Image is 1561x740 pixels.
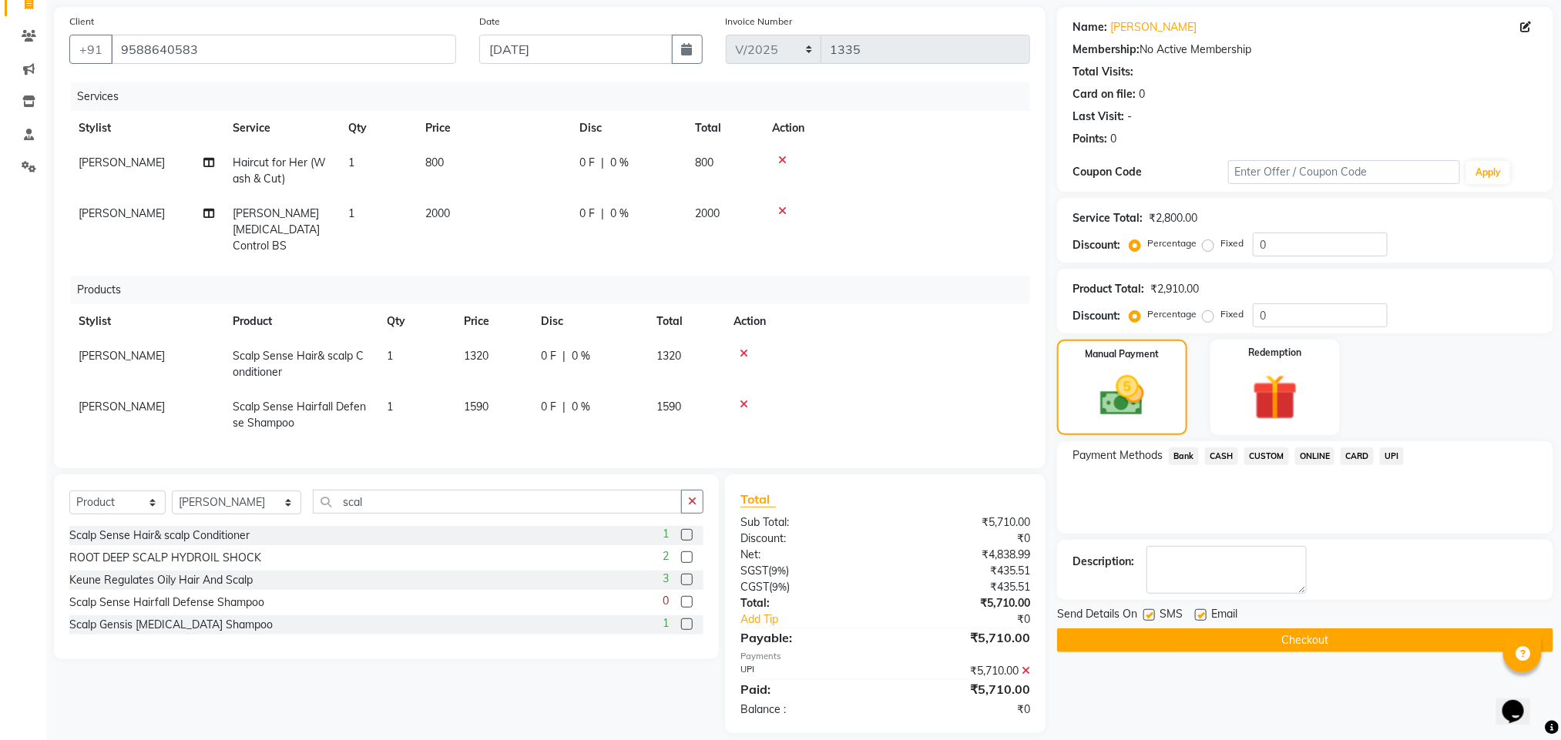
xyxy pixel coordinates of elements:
span: | [562,348,566,364]
label: Percentage [1147,307,1197,321]
a: [PERSON_NAME] [1110,19,1197,35]
button: +91 [69,35,112,64]
div: Net: [729,547,885,563]
div: Discount: [729,531,885,547]
span: [PERSON_NAME] [79,156,165,169]
label: Fixed [1220,236,1244,250]
span: 1320 [464,349,488,363]
div: ₹5,710.00 [885,680,1042,698]
th: Stylist [69,111,223,146]
span: 1320 [656,349,681,363]
span: 800 [695,156,713,169]
span: [PERSON_NAME] [79,400,165,414]
span: 9% [772,581,787,593]
input: Search by Name/Mobile/Email/Code [111,35,456,64]
th: Price [416,111,570,146]
th: Action [763,111,1030,146]
div: ₹0 [885,531,1042,547]
div: ₹2,800.00 [1149,210,1197,226]
span: SGST [740,564,768,578]
span: 1 [387,349,393,363]
span: Bank [1169,447,1199,465]
div: Sub Total: [729,514,885,531]
span: 0 % [610,206,629,222]
span: 1 [387,400,393,414]
span: 2000 [695,206,720,220]
span: Haircut for Her (Wash & Cut) [233,156,326,186]
div: Discount: [1073,308,1120,324]
div: ( ) [729,579,885,595]
label: Manual Payment [1086,347,1160,361]
div: ₹0 [911,611,1042,628]
div: ₹435.51 [885,563,1042,579]
span: 0 % [572,399,590,415]
span: 0 F [579,155,595,171]
span: 0 % [610,155,629,171]
th: Disc [532,304,647,339]
div: Scalp Sense Hairfall Defense Shampoo [69,594,264,611]
span: ONLINE [1295,447,1335,465]
label: Client [69,15,94,28]
div: Coupon Code [1073,164,1227,180]
span: | [601,206,604,222]
th: Total [686,111,763,146]
span: 1590 [656,400,681,414]
div: Total Visits: [1073,64,1133,80]
span: CASH [1205,447,1238,465]
th: Qty [378,304,455,339]
span: CUSTOM [1244,447,1289,465]
label: Fixed [1220,307,1244,321]
div: No Active Membership [1073,42,1538,58]
label: Invoice Number [726,15,793,28]
div: Points: [1073,131,1107,147]
input: Search or Scan [313,490,682,514]
span: | [601,155,604,171]
div: Products [71,276,1042,304]
span: 800 [425,156,444,169]
span: Send Details On [1057,606,1137,625]
div: UPI [729,663,885,679]
span: [PERSON_NAME][MEDICAL_DATA] Control BS [233,206,320,253]
div: Paid: [729,680,885,698]
span: 1 [663,526,669,542]
th: Total [647,304,724,339]
th: Product [223,304,378,339]
div: ₹5,710.00 [885,595,1042,611]
span: UPI [1380,447,1404,465]
span: 2 [663,548,669,564]
th: Qty [339,111,416,146]
span: Payment Methods [1073,447,1163,464]
div: ₹2,910.00 [1150,281,1199,297]
span: 0 F [541,399,556,415]
div: Name: [1073,19,1107,35]
a: Add Tip [729,611,911,628]
div: 0 [1110,131,1116,147]
div: Membership: [1073,42,1140,58]
span: 1 [348,206,354,220]
span: 1 [348,156,354,169]
span: Scalp Sense Hair& scalp Conditioner [233,349,364,379]
button: Apply [1466,161,1510,184]
th: Stylist [69,304,223,339]
span: 9% [771,564,786,577]
label: Redemption [1248,346,1301,360]
th: Price [455,304,532,339]
span: [PERSON_NAME] [79,349,165,363]
div: Payments [740,650,1030,663]
div: ( ) [729,563,885,579]
button: Checkout [1057,628,1553,652]
img: _cash.svg [1086,370,1158,421]
span: 0 F [579,206,595,222]
div: Payable: [729,628,885,647]
span: [PERSON_NAME] [79,206,165,220]
div: ₹4,838.99 [885,547,1042,563]
div: Services [71,82,1042,111]
span: CGST [740,580,769,594]
div: Discount: [1073,237,1120,253]
span: | [562,399,566,415]
div: Description: [1073,554,1134,570]
div: Keune Regulates Oily Hair And Scalp [69,572,253,588]
span: 0 % [572,348,590,364]
div: Last Visit: [1073,109,1124,125]
div: Card on file: [1073,86,1136,102]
